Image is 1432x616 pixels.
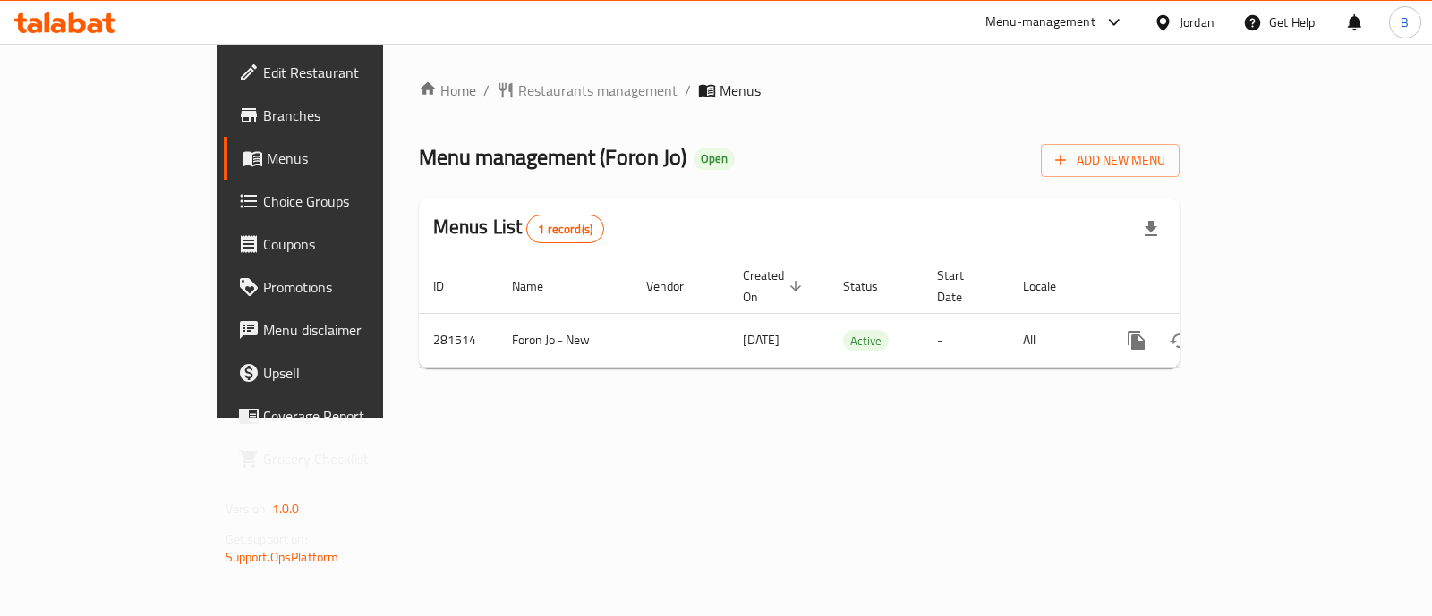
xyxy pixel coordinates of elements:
[263,405,441,426] span: Coverage Report
[498,313,632,367] td: Foron Jo - New
[527,221,603,238] span: 1 record(s)
[224,94,456,137] a: Branches
[419,259,1301,368] table: enhanced table
[224,137,456,180] a: Menus
[1129,207,1172,250] div: Export file
[433,275,467,297] span: ID
[226,527,308,551] span: Get support on:
[226,497,269,520] span: Version:
[263,362,441,384] span: Upsell
[512,275,567,297] span: Name
[224,51,456,94] a: Edit Restaurant
[419,80,1181,101] nav: breadcrumb
[985,12,1095,33] div: Menu-management
[433,214,604,243] h2: Menus List
[1115,319,1158,362] button: more
[263,105,441,126] span: Branches
[923,313,1009,367] td: -
[720,80,761,101] span: Menus
[263,448,441,469] span: Grocery Checklist
[263,233,441,255] span: Coupons
[224,351,456,394] a: Upsell
[263,62,441,83] span: Edit Restaurant
[843,275,901,297] span: Status
[419,313,498,367] td: 281514
[263,319,441,341] span: Menu disclaimer
[497,80,678,101] a: Restaurants management
[843,331,889,351] span: Active
[263,190,441,212] span: Choice Groups
[694,148,735,170] div: Open
[224,223,456,266] a: Coupons
[1401,13,1409,32] span: B
[1055,149,1165,172] span: Add New Menu
[526,215,604,243] div: Total records count
[937,265,987,308] span: Start Date
[1180,13,1215,32] div: Jordan
[272,497,300,520] span: 1.0.0
[1023,275,1079,297] span: Locale
[226,545,339,569] a: Support.OpsPlatform
[224,308,456,351] a: Menu disclaimer
[1009,313,1101,367] td: All
[685,80,691,101] li: /
[646,275,707,297] span: Vendor
[1101,259,1301,314] th: Actions
[419,137,686,177] span: Menu management ( Foron Jo )
[843,330,889,351] div: Active
[694,151,735,166] span: Open
[483,80,490,101] li: /
[267,148,441,169] span: Menus
[224,266,456,308] a: Promotions
[224,180,456,223] a: Choice Groups
[743,328,780,351] span: [DATE]
[224,437,456,480] a: Grocery Checklist
[224,394,456,437] a: Coverage Report
[1158,319,1201,362] button: Change Status
[1041,144,1180,177] button: Add New Menu
[263,276,441,298] span: Promotions
[743,265,807,308] span: Created On
[518,80,678,101] span: Restaurants management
